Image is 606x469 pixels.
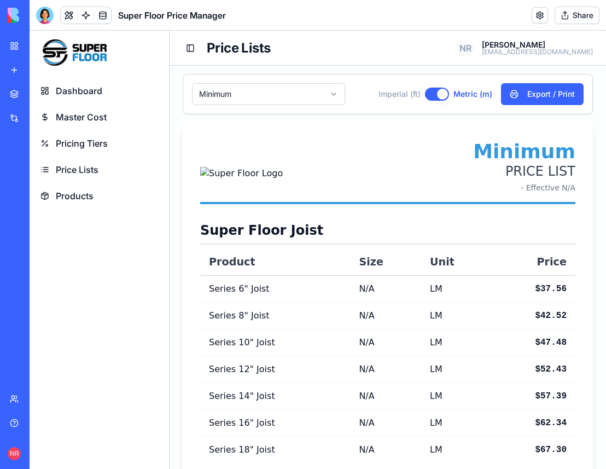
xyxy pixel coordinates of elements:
[8,447,21,460] span: NR
[321,298,392,325] td: N/A
[4,48,135,72] a: Dashboard
[471,53,554,74] button: Export / Print
[392,406,463,432] td: LM
[26,132,69,146] span: Price Lists
[171,352,321,379] td: Series 14" Joist
[463,379,546,406] td: $ 62.34
[555,7,599,24] button: Share
[463,298,546,325] td: $ 47.48
[392,298,463,325] td: LM
[463,325,546,352] td: $ 52.43
[171,191,546,214] h3: Super Floor Joist
[463,352,546,379] td: $ 57.39
[4,101,135,125] a: Pricing Tiers
[392,245,463,271] td: LM
[392,352,463,379] td: LM
[392,379,463,406] td: LM
[444,132,546,149] h2: PRICE LIST
[171,271,321,298] td: Series 8" Joist
[171,136,253,163] img: Super Floor Logo
[26,54,73,67] span: Dashboard
[321,379,392,406] td: N/A
[463,218,546,245] th: Price
[177,9,417,26] h1: Price Lists
[26,106,78,119] span: Pricing Tiers
[463,271,546,298] td: $ 42.52
[349,58,391,69] label: Imperial (ft)
[171,325,321,352] td: Series 12" Joist
[321,406,392,432] td: N/A
[8,8,75,23] img: logo
[171,298,321,325] td: Series 10" Joist
[392,218,463,245] th: Unit
[452,18,563,25] p: [EMAIL_ADDRESS][DOMAIN_NAME]
[321,271,392,298] td: N/A
[463,245,546,271] td: $ 37.56
[452,10,563,18] p: [PERSON_NAME]
[427,9,445,26] span: NR
[321,218,392,245] th: Size
[321,325,392,352] td: N/A
[171,406,321,432] td: Series 18" Joist
[26,80,77,93] span: Master Cost
[171,379,321,406] td: Series 16" Joist
[463,406,546,432] td: $ 67.30
[392,325,463,352] td: LM
[171,245,321,271] td: Series 6" Joist
[321,245,392,271] td: N/A
[171,218,321,245] th: Product
[392,271,463,298] td: LM
[4,153,135,177] a: Products
[26,159,64,172] span: Products
[321,352,392,379] td: N/A
[444,152,546,163] p: - Effective N/A
[4,74,135,99] a: Master Cost
[444,110,546,132] h1: Minimum
[118,9,226,22] h1: Super Floor Price Manager
[424,58,463,69] label: Metric (m)
[13,9,77,35] img: SuperFloor Logo
[4,127,135,151] a: Price Lists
